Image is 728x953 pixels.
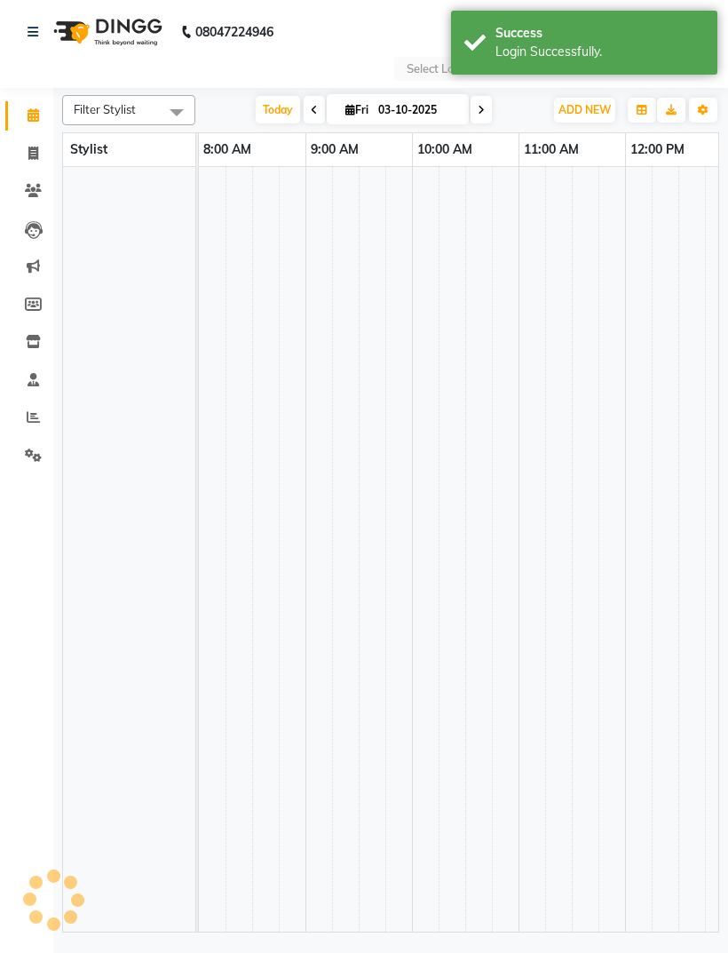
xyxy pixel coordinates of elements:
a: 9:00 AM [306,137,363,163]
span: ADD NEW [558,103,611,116]
span: Filter Stylist [74,102,136,116]
a: 8:00 AM [199,137,256,163]
div: Select Location [407,60,488,78]
div: Login Successfully. [495,43,704,61]
button: ADD NEW [554,98,615,123]
a: 12:00 PM [626,137,689,163]
span: Stylist [70,141,107,157]
input: 2025-10-03 [373,97,462,123]
a: 11:00 AM [519,137,583,163]
img: logo [45,7,167,57]
a: 10:00 AM [413,137,477,163]
b: 08047224946 [195,7,273,57]
div: Success [495,24,704,43]
span: Today [256,96,300,123]
span: Fri [341,103,373,116]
